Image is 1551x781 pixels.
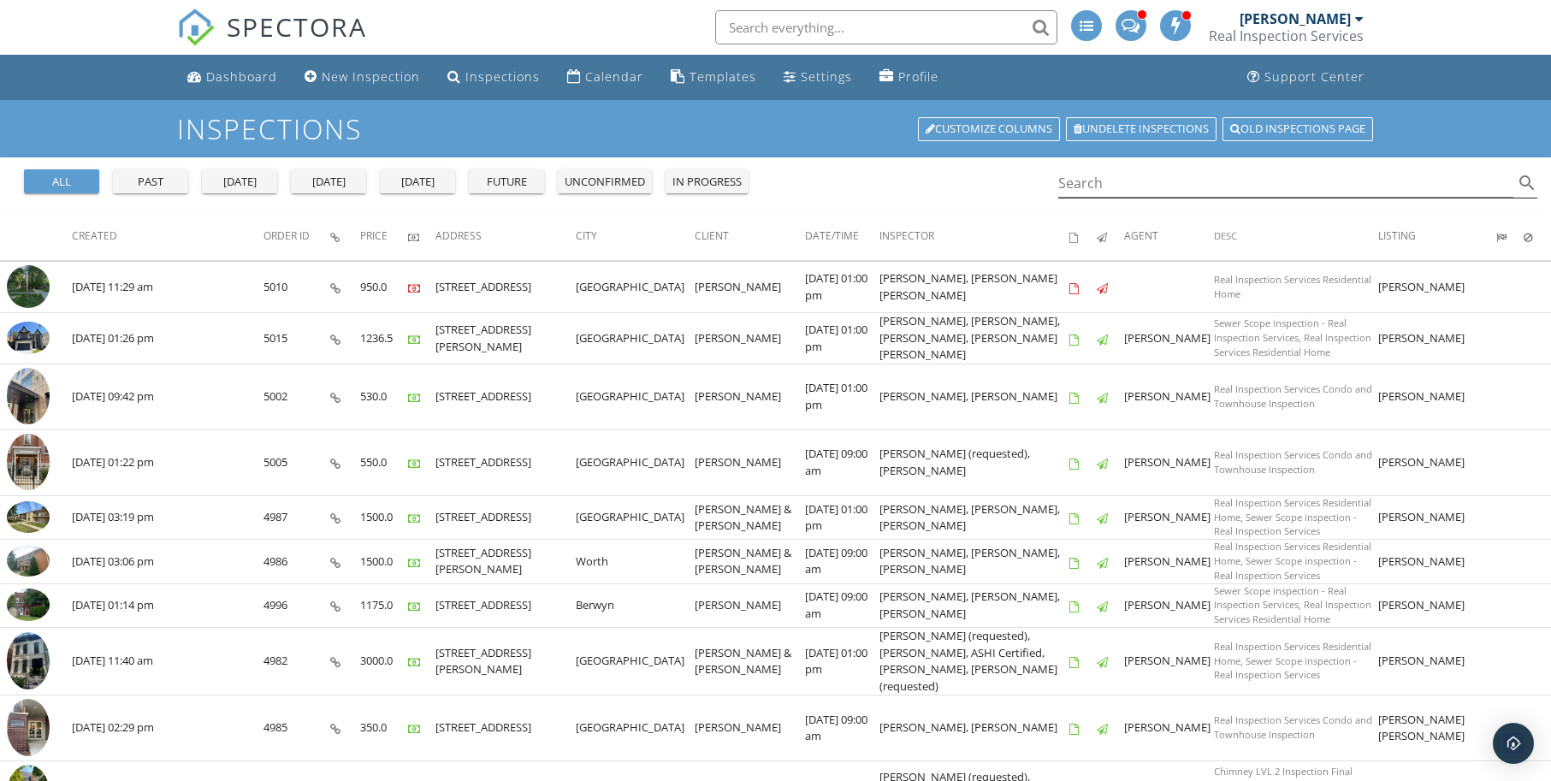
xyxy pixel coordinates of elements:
a: Customize Columns [918,117,1060,141]
th: Agent: Not sorted. [1124,212,1214,260]
span: Real Inspection Services Condo and Townhouse Inspection [1214,448,1372,476]
td: [PERSON_NAME] [1124,540,1214,583]
span: Client [695,228,729,243]
td: 4985 [263,695,330,761]
td: 4996 [263,583,330,627]
td: [STREET_ADDRESS] [435,495,576,539]
td: [PERSON_NAME], [PERSON_NAME] [879,364,1069,429]
td: [DATE] 01:00 pm [805,495,879,539]
a: Old inspections page [1222,117,1373,141]
div: Calendar [585,68,643,85]
th: Canceled: Not sorted. [1524,212,1551,260]
td: [PERSON_NAME], [PERSON_NAME], [PERSON_NAME], [PERSON_NAME] [PERSON_NAME] [879,313,1069,364]
button: past [113,169,188,193]
span: City [576,228,597,243]
span: Listing [1378,228,1416,243]
td: [PERSON_NAME], [PERSON_NAME], [PERSON_NAME] [879,583,1069,627]
td: [GEOGRAPHIC_DATA] [576,261,695,313]
img: 9505854%2Fcover_photos%2FlSAbHZImCBt2AWCSDcVU%2Fsmall.jpg [7,545,50,577]
td: 5010 [263,261,330,313]
a: Templates [664,62,763,93]
img: 9530167%2Fcover_photos%2F1o6UKd32mVcU5PWRADl8%2Fsmall.jpg [7,589,50,621]
td: [DATE] 11:29 am [72,261,263,313]
td: [STREET_ADDRESS] [435,429,576,495]
h1: Inspections [177,114,1375,144]
td: [PERSON_NAME] [1378,429,1495,495]
td: [PERSON_NAME] & [PERSON_NAME] [695,628,805,695]
span: Real Inspection Services Condo and Townhouse Inspection [1214,713,1372,741]
td: [STREET_ADDRESS][PERSON_NAME] [435,313,576,364]
th: Submitted: Not sorted. [1496,212,1524,260]
a: New Inspection [298,62,427,93]
td: [DATE] 09:42 pm [72,364,263,429]
span: Sewer Scope inspection - Real Inspection Services, Real Inspection Services Residential Home [1214,317,1371,358]
th: Inspector: Not sorted. [879,212,1069,260]
td: [GEOGRAPHIC_DATA] [576,313,695,364]
td: 3000.0 [360,628,408,695]
td: [PERSON_NAME] [1378,495,1495,539]
td: [GEOGRAPHIC_DATA] [576,429,695,495]
td: [PERSON_NAME] [695,261,805,313]
td: [DATE] 01:00 pm [805,364,879,429]
a: Dashboard [181,62,284,93]
td: [PERSON_NAME] [PERSON_NAME] [1378,695,1495,761]
td: [PERSON_NAME] [1124,495,1214,539]
td: 5005 [263,429,330,495]
td: [PERSON_NAME], [PERSON_NAME] [879,695,1069,761]
span: Order ID [263,228,310,243]
td: 5015 [263,313,330,364]
td: [GEOGRAPHIC_DATA] [576,695,695,761]
td: [DATE] 01:00 pm [805,628,879,695]
td: [STREET_ADDRESS][PERSON_NAME] [435,628,576,695]
button: in progress [666,169,749,193]
td: [STREET_ADDRESS] [435,583,576,627]
span: Address [435,228,482,243]
button: [DATE] [380,169,455,193]
td: [DATE] 02:29 pm [72,695,263,761]
input: Search [1058,169,1514,198]
span: Inspector [879,228,934,243]
td: [PERSON_NAME] [1124,583,1214,627]
td: [PERSON_NAME] [695,429,805,495]
td: [STREET_ADDRESS] [435,261,576,313]
span: Created [72,228,117,243]
img: 9503761%2Fcover_photos%2Ful80vso5bDYsOFmySns0%2Fsmall.jpg [7,632,50,689]
td: [PERSON_NAME] [1378,364,1495,429]
div: [DATE] [209,174,270,191]
td: [DATE] 09:00 am [805,695,879,761]
div: Dashboard [206,68,277,85]
a: Support Center [1240,62,1371,93]
td: [GEOGRAPHIC_DATA] [576,495,695,539]
td: 4986 [263,540,330,583]
img: 9564294%2Fcover_photos%2FKphDsNPE4xXrQvcyk5U7%2Fsmall.jpg [7,322,50,354]
td: 1236.5 [360,313,408,364]
input: Search everything... [715,10,1057,44]
div: Inspections [465,68,540,85]
i: search [1517,173,1537,193]
button: [DATE] [202,169,277,193]
td: [PERSON_NAME] (requested), [PERSON_NAME], ASHI Certified, [PERSON_NAME], [PERSON_NAME] (requested) [879,628,1069,695]
td: 1175.0 [360,583,408,627]
div: [PERSON_NAME] [1240,10,1351,27]
th: Desc: Not sorted. [1214,212,1379,260]
td: 350.0 [360,695,408,761]
td: Berwyn [576,583,695,627]
td: 950.0 [360,261,408,313]
div: past [120,174,181,191]
a: Calendar [560,62,650,93]
td: [PERSON_NAME], [PERSON_NAME], [PERSON_NAME] [879,540,1069,583]
td: [PERSON_NAME] [1124,364,1214,429]
td: [DATE] 09:00 am [805,540,879,583]
img: 9537986%2Freports%2F1c910bbd-eed5-4dfc-8910-a7d6c599527f%2Fcover_photos%2FOHMvRQsCtXCUmN6AtEuC%2F... [7,368,50,425]
div: [DATE] [298,174,359,191]
td: [DATE] 01:00 pm [805,261,879,313]
td: [STREET_ADDRESS][PERSON_NAME] [435,540,576,583]
th: Published: Not sorted. [1097,212,1124,260]
div: Settings [801,68,852,85]
td: [PERSON_NAME] & [PERSON_NAME] [695,495,805,539]
span: Real Inspection Services Residential Home, Sewer Scope inspection - Real Inspection Services [1214,640,1371,682]
td: [PERSON_NAME] [1124,628,1214,695]
th: Paid: Not sorted. [408,212,435,260]
td: [DATE] 09:00 am [805,429,879,495]
td: [DATE] 01:26 pm [72,313,263,364]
